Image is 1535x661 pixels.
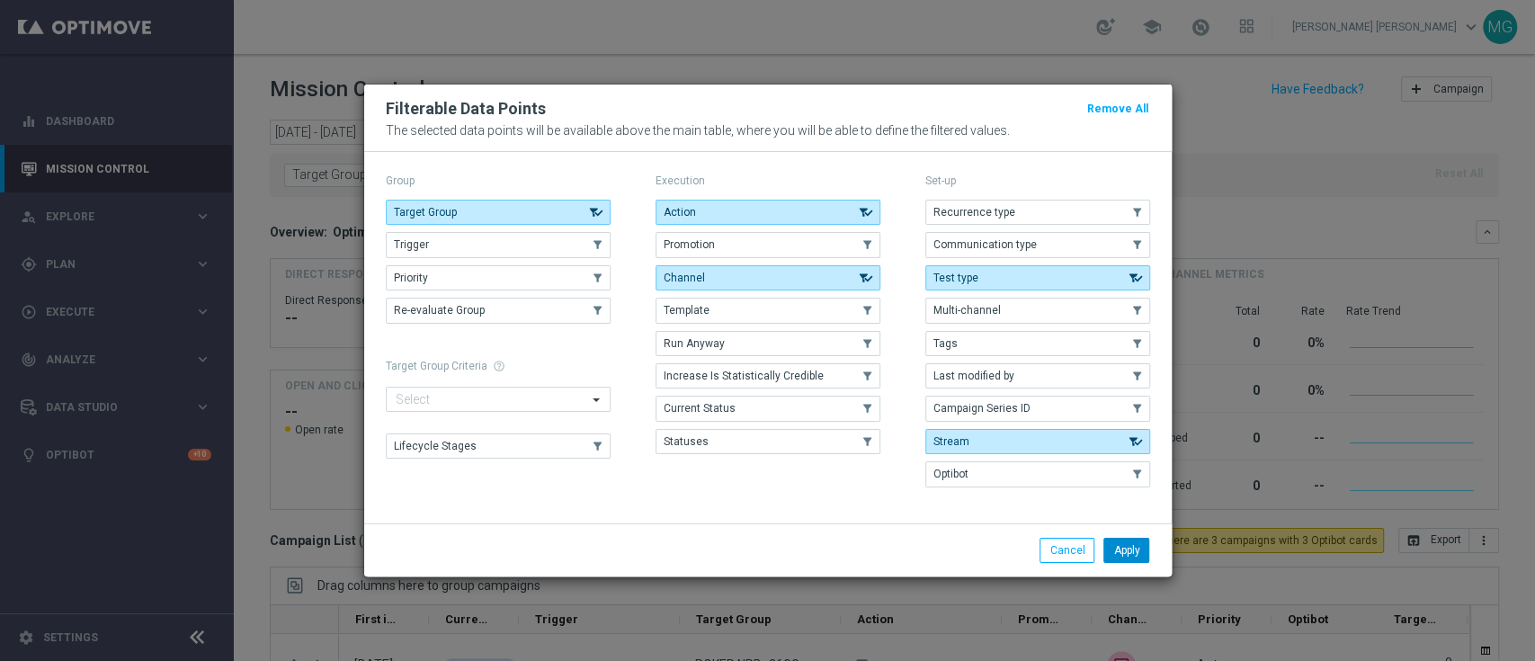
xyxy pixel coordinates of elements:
span: Communication type [933,238,1037,251]
span: Re-evaluate Group [394,304,485,317]
span: Target Group [394,206,457,219]
button: Apply [1103,538,1149,563]
button: Target Group [386,200,611,225]
button: Trigger [386,232,611,257]
button: Test type [925,265,1150,290]
span: Optibot [933,468,968,480]
button: Stream [925,429,1150,454]
span: Trigger [394,238,429,251]
button: Current Status [656,396,880,421]
span: Last modified by [933,370,1014,382]
span: Priority [394,272,428,284]
button: Last modified by [925,363,1150,389]
button: Re-evaluate Group [386,298,611,323]
span: Increase Is Statistically Credible [664,370,824,382]
button: Statuses [656,429,880,454]
span: help_outline [493,360,505,372]
button: Tags [925,331,1150,356]
button: Promotion [656,232,880,257]
button: Recurrence type [925,200,1150,225]
span: Tags [933,337,958,350]
button: Campaign Series ID [925,396,1150,421]
h1: Target Group Criteria [386,360,611,372]
span: Promotion [664,238,715,251]
button: Run Anyway [656,331,880,356]
button: Communication type [925,232,1150,257]
button: Lifecycle Stages [386,433,611,459]
span: Current Status [664,402,736,415]
span: Lifecycle Stages [394,440,477,452]
p: Set-up [925,174,1150,188]
span: Stream [933,435,969,448]
span: Statuses [664,435,709,448]
span: Action [664,206,696,219]
span: Recurrence type [933,206,1015,219]
button: Priority [386,265,611,290]
span: Template [664,304,709,317]
button: Optibot [925,461,1150,487]
button: Cancel [1040,538,1094,563]
p: Execution [656,174,880,188]
h2: Filterable Data Points [386,98,546,120]
button: Template [656,298,880,323]
span: Campaign Series ID [933,402,1031,415]
button: Multi-channel [925,298,1150,323]
p: The selected data points will be available above the main table, where you will be able to define... [386,123,1150,138]
button: Increase Is Statistically Credible [656,363,880,389]
span: Multi-channel [933,304,1001,317]
span: Test type [933,272,978,284]
button: Channel [656,265,880,290]
p: Group [386,174,611,188]
button: Remove All [1085,99,1150,119]
span: Run Anyway [664,337,725,350]
span: Channel [664,272,705,284]
button: Action [656,200,880,225]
